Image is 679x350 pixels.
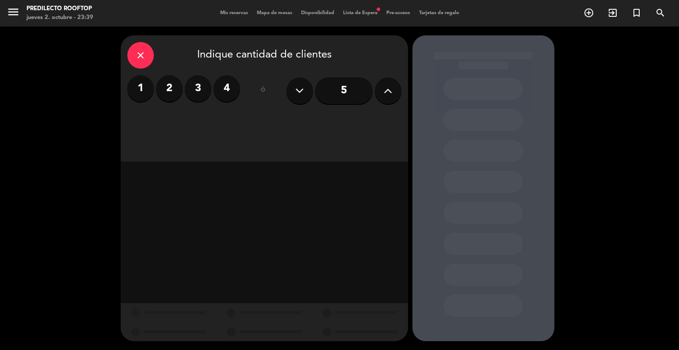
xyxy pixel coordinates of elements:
div: ó [249,75,278,106]
div: jueves 2. octubre - 23:39 [27,13,93,22]
div: Indique cantidad de clientes [127,42,401,69]
div: Predilecto Rooftop [27,4,93,13]
i: exit_to_app [607,8,618,18]
span: Mis reservas [216,11,252,15]
i: turned_in_not [631,8,642,18]
span: Tarjetas de regalo [415,11,464,15]
span: Disponibilidad [297,11,339,15]
label: 1 [127,75,154,102]
span: Mapa de mesas [252,11,297,15]
label: 4 [214,75,240,102]
span: Pre-acceso [382,11,415,15]
span: Lista de Espera [339,11,382,15]
i: menu [7,5,20,19]
label: 3 [185,75,211,102]
i: search [655,8,666,18]
label: 2 [156,75,183,102]
i: close [135,50,146,61]
span: fiber_manual_record [376,7,381,12]
button: menu [7,5,20,22]
i: add_circle_outline [584,8,594,18]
